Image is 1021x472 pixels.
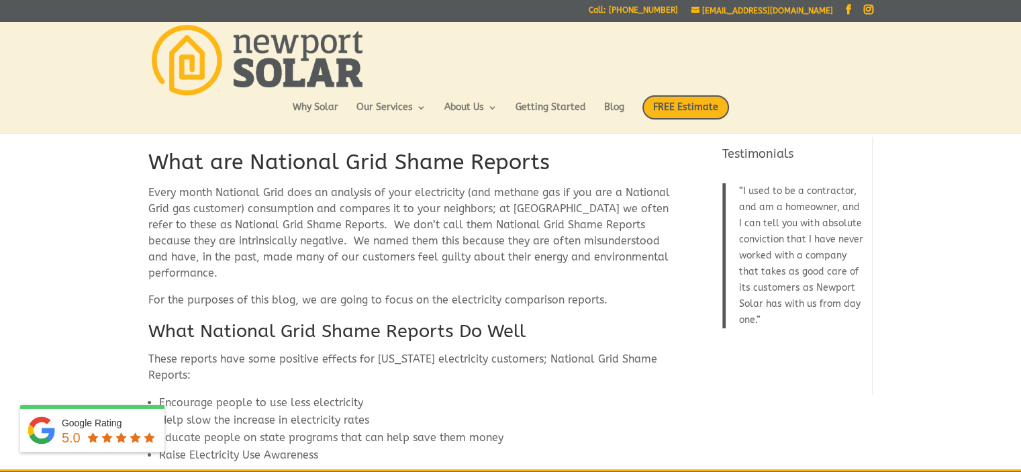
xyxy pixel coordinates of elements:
[148,352,657,381] span: These reports have some positive effects for [US_STATE] electricity customers; National Grid Sham...
[148,293,607,306] span: For the purposes of this blog, we are going to focus on the electricity comparison reports.
[152,25,362,95] img: Newport Solar | Solar Energy Optimized.
[62,416,158,430] div: Google Rating
[293,103,338,126] a: Why Solar
[62,430,81,445] span: 5.0
[148,320,526,342] span: What National Grid Shame Reports Do Well
[159,431,503,444] span: Educate people on state programs that can help save them money
[642,95,729,133] a: FREE Estimate
[589,6,678,20] a: Call: [PHONE_NUMBER]
[444,103,497,126] a: About Us
[148,148,682,185] h1: What are National Grid Shame Reports
[722,183,865,328] blockquote: I used to be a contractor, and am a homeowner, and I can tell you with absolute conviction that I...
[722,146,864,169] h4: Testimonials
[604,103,624,126] a: Blog
[356,103,426,126] a: Our Services
[148,186,670,279] span: Every month National Grid does an analysis of your electricity (and methane gas if you are a Nati...
[159,396,363,409] span: Encourage people to use less electricity
[642,95,729,120] span: FREE Estimate
[159,414,369,426] span: Help slow the increase in electricity rates
[691,6,833,15] a: [EMAIL_ADDRESS][DOMAIN_NAME]
[516,103,586,126] a: Getting Started
[159,449,318,461] span: Raise Electricity Use Awareness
